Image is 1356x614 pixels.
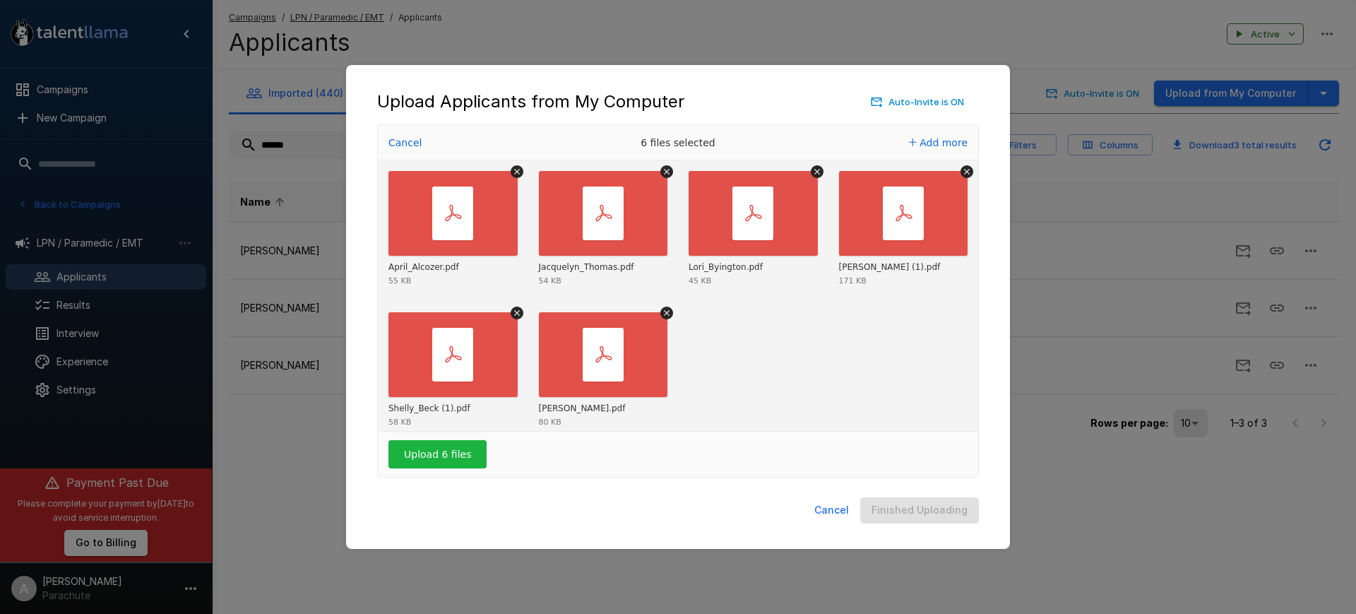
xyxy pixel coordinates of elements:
div: 45 KB [689,277,711,285]
div: April_Alcozer.pdf [388,262,459,273]
button: Remove file [961,165,973,178]
div: Lori_Byington.pdf [689,262,763,273]
button: Remove file [511,307,523,319]
div: Upload Applicants from My Computer [377,90,979,113]
div: 58 KB [388,418,411,426]
button: Add more files [903,133,973,153]
div: Alexander_Thill_Resume (1).pdf [839,262,941,273]
div: 171 KB [839,277,867,285]
button: Auto-Invite is ON [868,91,968,113]
div: 54 KB [539,277,561,285]
div: Uppy Dashboard [377,124,979,478]
button: Remove file [511,165,523,178]
div: Shelly_Beck (1).pdf [388,403,470,415]
div: 6 files selected [572,125,784,160]
button: Remove file [811,165,823,178]
span: Add more [920,137,968,148]
button: Cancel [809,497,855,524]
button: Remove file [660,307,673,319]
button: Cancel [384,133,426,153]
div: Jacquelyn_Thomas.pdf [539,262,634,273]
button: Upload 6 files [388,440,487,468]
button: Remove file [660,165,673,178]
div: 80 KB [539,418,561,426]
div: 55 KB [388,277,411,285]
div: Linda_Hanrahan.pdf [539,403,626,415]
